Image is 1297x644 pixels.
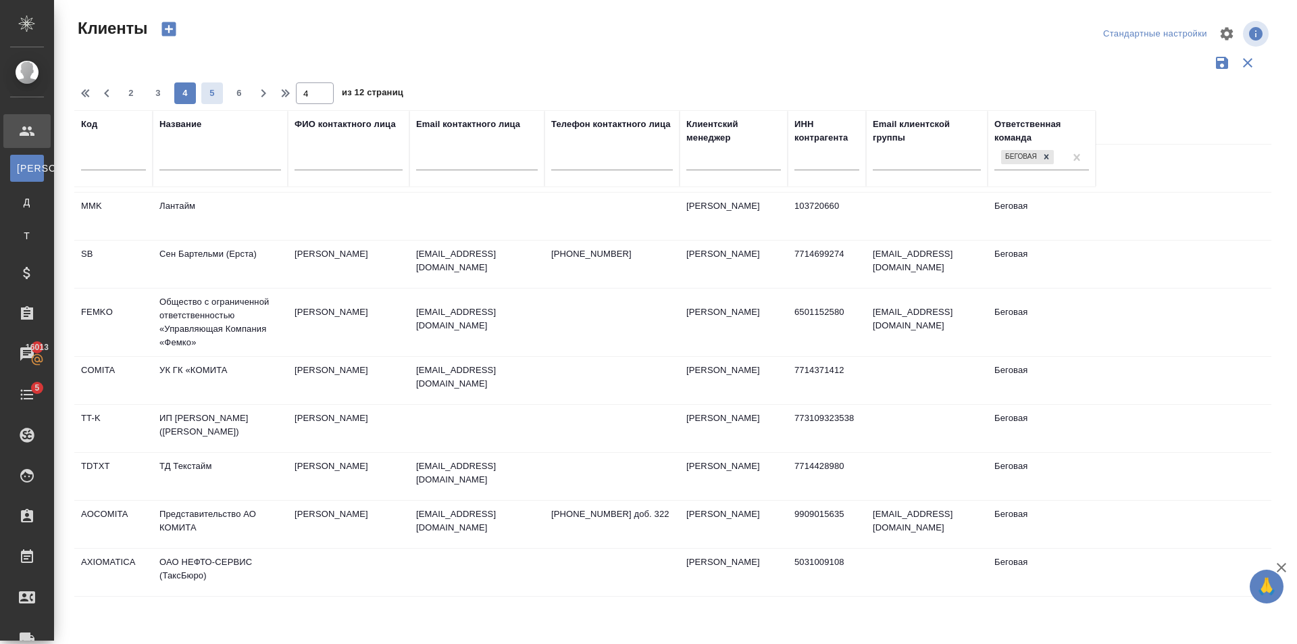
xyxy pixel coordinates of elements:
td: MMK [74,193,153,240]
div: ИНН контрагента [794,118,859,145]
td: TDTXT [74,453,153,500]
td: 7714371412 [788,357,866,404]
span: Клиенты [74,18,147,39]
div: Клиентский менеджер [686,118,781,145]
p: [PHONE_NUMBER] [551,247,673,261]
td: FEMKO [74,299,153,346]
td: ТД Текстайм [153,453,288,500]
button: 6 [228,82,250,104]
div: Ответственная команда [994,118,1089,145]
span: 3 [147,86,169,100]
p: [EMAIL_ADDRESS][DOMAIN_NAME] [416,247,538,274]
td: [EMAIL_ADDRESS][DOMAIN_NAME] [866,299,988,346]
td: ОАО НЕФТО-СЕРВИС (ТаксБюро) [153,549,288,596]
button: Сохранить фильтры [1209,50,1235,76]
td: [PERSON_NAME] [680,405,788,452]
span: [PERSON_NAME] [17,162,37,175]
td: [PERSON_NAME] [680,549,788,596]
td: [PERSON_NAME] [680,299,788,346]
td: 5031009108 [788,549,866,596]
span: 6 [228,86,250,100]
td: [PERSON_NAME] [680,241,788,288]
div: Телефон контактного лица [551,118,671,131]
p: [EMAIL_ADDRESS][DOMAIN_NAME] [416,305,538,332]
td: Беговая [988,501,1096,548]
span: из 12 страниц [342,84,403,104]
td: Общество с ограниченной ответственностью «Управляющая Компания «Фемко» [153,289,288,356]
div: Беговая [1001,150,1039,164]
span: Д [17,195,37,209]
td: Лантайм [153,193,288,240]
td: Беговая [988,549,1096,596]
div: Email клиентской группы [873,118,981,145]
p: [EMAIL_ADDRESS][DOMAIN_NAME] [416,507,538,535]
a: Д [10,189,44,216]
div: ФИО контактного лица [295,118,396,131]
td: [EMAIL_ADDRESS][DOMAIN_NAME] [866,501,988,548]
div: Код [81,118,97,131]
div: Беговая [1000,149,1055,166]
td: 773109323538 [788,405,866,452]
button: Создать [153,18,185,41]
a: [PERSON_NAME] [10,155,44,182]
span: Настроить таблицу [1211,18,1243,50]
td: [PERSON_NAME] [680,501,788,548]
td: [EMAIL_ADDRESS][DOMAIN_NAME] [866,241,988,288]
p: [EMAIL_ADDRESS][DOMAIN_NAME] [416,364,538,391]
td: [PERSON_NAME] [288,241,409,288]
button: Сбросить фильтры [1235,50,1261,76]
span: Т [17,229,37,243]
a: 5 [3,378,51,412]
td: [PERSON_NAME] [288,501,409,548]
td: [PERSON_NAME] [288,405,409,452]
td: [PERSON_NAME] [288,453,409,500]
span: 🙏 [1255,572,1278,601]
td: SB [74,241,153,288]
span: 16013 [18,341,57,354]
td: TT-K [74,405,153,452]
td: 103720660 [788,193,866,240]
td: AХIOMATICA [74,549,153,596]
button: 🙏 [1250,570,1283,603]
a: 16013 [3,337,51,371]
td: COMITA [74,357,153,404]
button: 3 [147,82,169,104]
td: Беговая [988,405,1096,452]
span: 5 [201,86,223,100]
p: [EMAIL_ADDRESS][DOMAIN_NAME] [416,460,538,487]
td: [PERSON_NAME] [288,299,409,346]
span: 2 [120,86,142,100]
td: Беговая [988,299,1096,346]
button: 2 [120,82,142,104]
td: ИП [PERSON_NAME] ([PERSON_NAME]) [153,405,288,452]
button: 5 [201,82,223,104]
div: Email контактного лица [416,118,520,131]
td: Беговая [988,193,1096,240]
td: УК ГК «КОМИТА [153,357,288,404]
td: [PERSON_NAME] [288,357,409,404]
td: 7714428980 [788,453,866,500]
p: [PHONE_NUMBER] доб. 322 [551,507,673,521]
td: Беговая [988,453,1096,500]
td: [PERSON_NAME] [680,357,788,404]
td: 7714699274 [788,241,866,288]
td: 6501152580 [788,299,866,346]
span: 5 [26,381,47,395]
td: [PERSON_NAME] [680,453,788,500]
div: Название [159,118,201,131]
a: Т [10,222,44,249]
td: Беговая [988,241,1096,288]
td: AOCOMITA [74,501,153,548]
td: Беговая [988,357,1096,404]
td: [PERSON_NAME] [680,193,788,240]
td: 9909015635 [788,501,866,548]
td: Сен Бартельми (Ерста) [153,241,288,288]
td: Представительство АО КОМИТА [153,501,288,548]
div: split button [1100,24,1211,45]
span: Посмотреть информацию [1243,21,1271,47]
